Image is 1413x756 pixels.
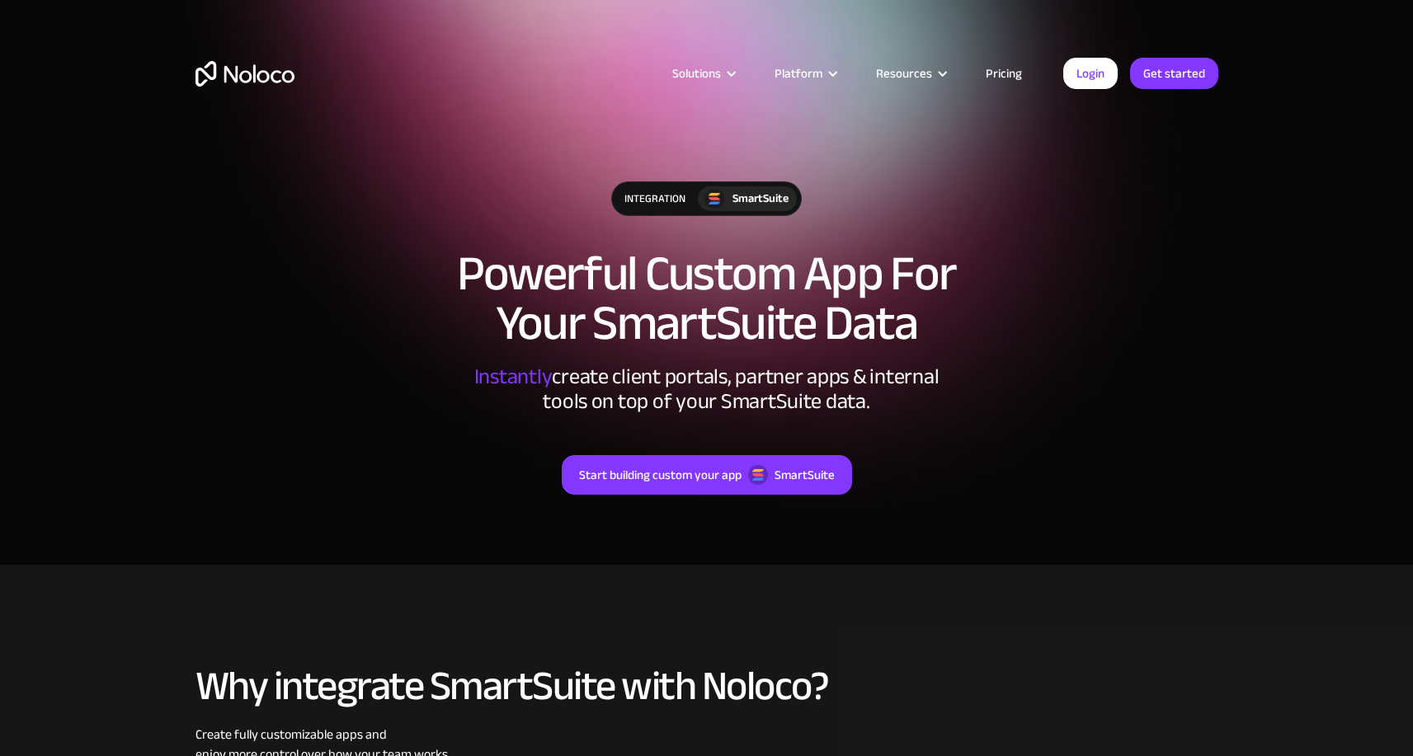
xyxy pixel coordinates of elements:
[855,63,965,84] div: Resources
[775,464,835,486] div: SmartSuite
[562,455,852,495] a: Start building custom your appSmartSuite
[474,356,553,397] span: Instantly
[459,364,954,414] div: create client portals, partner apps & internal tools on top of your SmartSuite data.
[579,464,742,486] div: Start building custom your app
[754,63,855,84] div: Platform
[612,182,698,215] div: integration
[1063,58,1118,89] a: Login
[732,190,789,208] div: SmartSuite
[876,63,932,84] div: Resources
[672,63,721,84] div: Solutions
[195,61,294,87] a: home
[652,63,754,84] div: Solutions
[965,63,1043,84] a: Pricing
[195,249,1218,348] h1: Powerful Custom App For Your SmartSuite Data
[775,63,822,84] div: Platform
[1130,58,1218,89] a: Get started
[195,664,1218,708] h2: Why integrate SmartSuite with Noloco?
